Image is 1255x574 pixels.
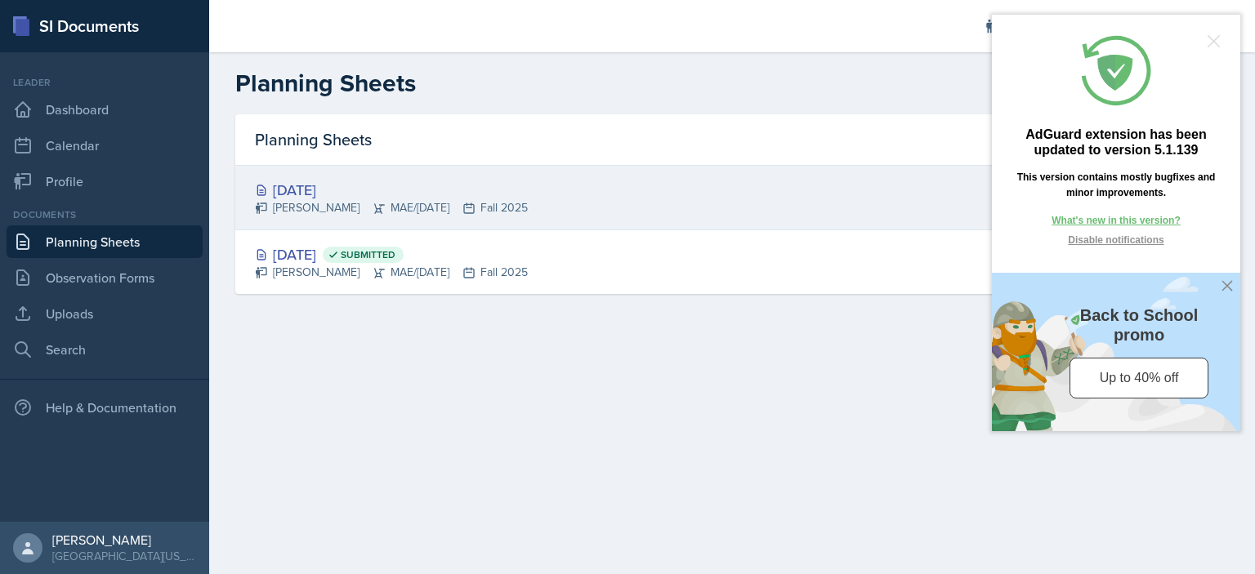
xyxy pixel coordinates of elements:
div: Documents [7,207,203,222]
a: Up to 40% off [84,349,223,390]
div: Leader [7,75,203,90]
div: AdGuard extension has been updated to version 5.1.139 [27,118,234,149]
div: [GEOGRAPHIC_DATA][US_STATE] in [GEOGRAPHIC_DATA] [52,548,196,564]
div: Planning Sheets [235,114,1229,166]
a: [DATE] Submitted [PERSON_NAME]MAE/[DATE]Fall 2025 [235,230,1229,294]
a: Uploads [7,297,203,330]
a: Disable notifications [66,225,195,240]
span: Submitted [341,248,395,261]
div: Help & Documentation [7,391,203,424]
a: Observation Forms [7,261,203,294]
a: What's new in this version? [66,205,195,220]
div: [DATE] [255,243,528,265]
div: [PERSON_NAME] [52,532,196,548]
div: [DATE] [255,179,528,201]
h2: Planning Sheets [235,69,416,98]
a: Calendar [7,129,203,162]
a: Dashboard [7,93,203,126]
div: Back to School promo [72,297,235,336]
div: [PERSON_NAME] MAE/[DATE] Fall 2025 [255,264,528,281]
div: [PERSON_NAME] MAE/[DATE] Fall 2025 [255,199,528,216]
a: Profile [7,165,203,198]
a: Planning Sheets [7,225,203,258]
a: Search [7,333,203,366]
a: [DATE] [PERSON_NAME]MAE/[DATE]Fall 2025 [235,166,1229,230]
div: This version contains mostly bugfixes and minor improvements. [27,162,234,193]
